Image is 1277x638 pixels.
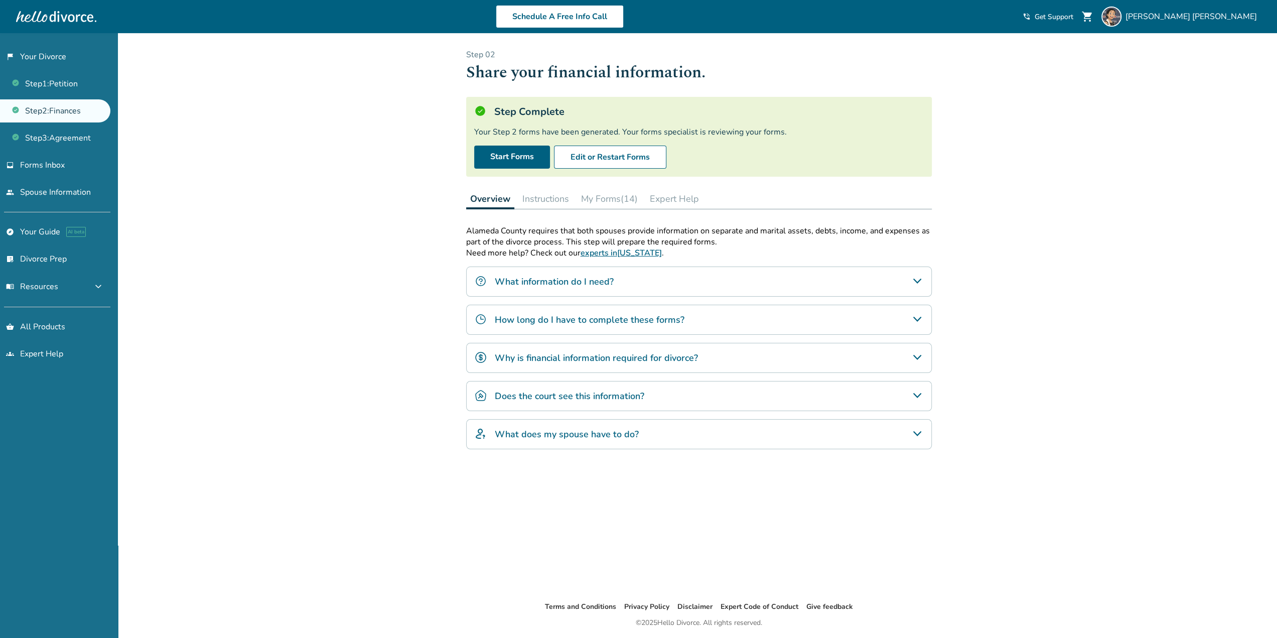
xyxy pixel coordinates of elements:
[806,601,853,613] li: Give feedback
[496,5,624,28] a: Schedule A Free Info Call
[466,49,932,60] p: Step 0 2
[577,189,642,209] button: My Forms(14)
[6,255,14,263] span: list_alt_check
[474,126,924,138] div: Your Step 2 forms have been generated. Your forms specialist is reviewing your forms.
[1023,13,1031,21] span: phone_in_talk
[66,227,86,237] span: AI beta
[495,351,698,364] h4: Why is financial information required for divorce?
[636,617,762,629] div: © 2025 Hello Divorce. All rights reserved.
[1035,12,1073,22] span: Get Support
[581,247,662,259] a: experts in[US_STATE]
[1227,590,1277,638] iframe: Chat Widget
[466,267,932,297] div: What information do I need?
[6,350,14,358] span: groups
[6,281,58,292] span: Resources
[545,602,616,611] a: Terms and Conditions
[494,105,564,118] h5: Step Complete
[1081,11,1093,23] span: shopping_cart
[475,351,487,363] img: Why is financial information required for divorce?
[495,428,639,441] h4: What does my spouse have to do?
[624,602,669,611] a: Privacy Policy
[475,428,487,440] img: What does my spouse have to do?
[554,146,666,169] button: Edit or Restart Forms
[6,283,14,291] span: menu_book
[1101,7,1121,27] img: Ros de Vries
[646,189,703,209] button: Expert Help
[6,161,14,169] span: inbox
[6,323,14,331] span: shopping_basket
[6,228,14,236] span: explore
[518,189,573,209] button: Instructions
[466,225,932,247] p: Alameda County requires that both spouses provide information on separate and marital assets, deb...
[466,247,932,259] p: Need more help? Check out our .
[6,53,14,61] span: flag_2
[1023,12,1073,22] a: phone_in_talkGet Support
[92,281,104,293] span: expand_more
[677,601,713,613] li: Disclaimer
[466,305,932,335] div: How long do I have to complete these forms?
[466,343,932,373] div: Why is financial information required for divorce?
[6,188,14,196] span: people
[495,390,644,403] h4: Does the court see this information?
[466,419,932,449] div: What does my spouse have to do?
[475,313,487,325] img: How long do I have to complete these forms?
[1125,11,1261,22] span: [PERSON_NAME] [PERSON_NAME]
[475,275,487,287] img: What information do I need?
[475,390,487,402] img: Does the court see this information?
[466,60,932,85] h1: Share your financial information.
[474,146,550,169] a: Start Forms
[20,160,65,171] span: Forms Inbox
[466,381,932,411] div: Does the court see this information?
[495,275,614,288] h4: What information do I need?
[721,602,798,611] a: Expert Code of Conduct
[495,313,684,326] h4: How long do I have to complete these forms?
[466,189,514,209] button: Overview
